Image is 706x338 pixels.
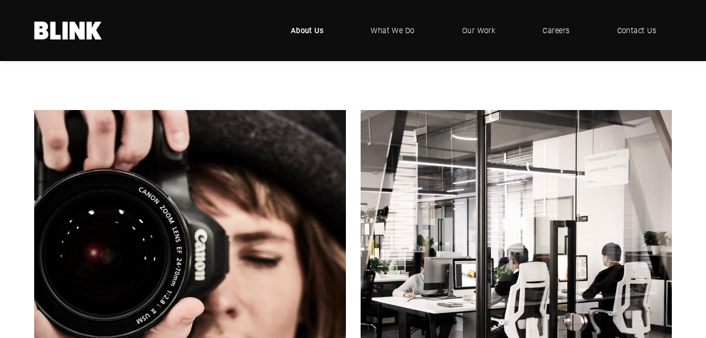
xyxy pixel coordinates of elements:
span: Careers [543,25,569,36]
span: About Us [291,25,324,36]
a: Our Work [446,15,511,46]
span: What We Do [371,25,415,36]
a: What We Do [355,15,431,46]
a: Careers [527,15,585,46]
span: Our Work [462,25,496,36]
a: Home [34,22,103,39]
a: About Us [275,15,340,46]
a: Contact Us [601,15,672,46]
span: Contact Us [617,25,657,36]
